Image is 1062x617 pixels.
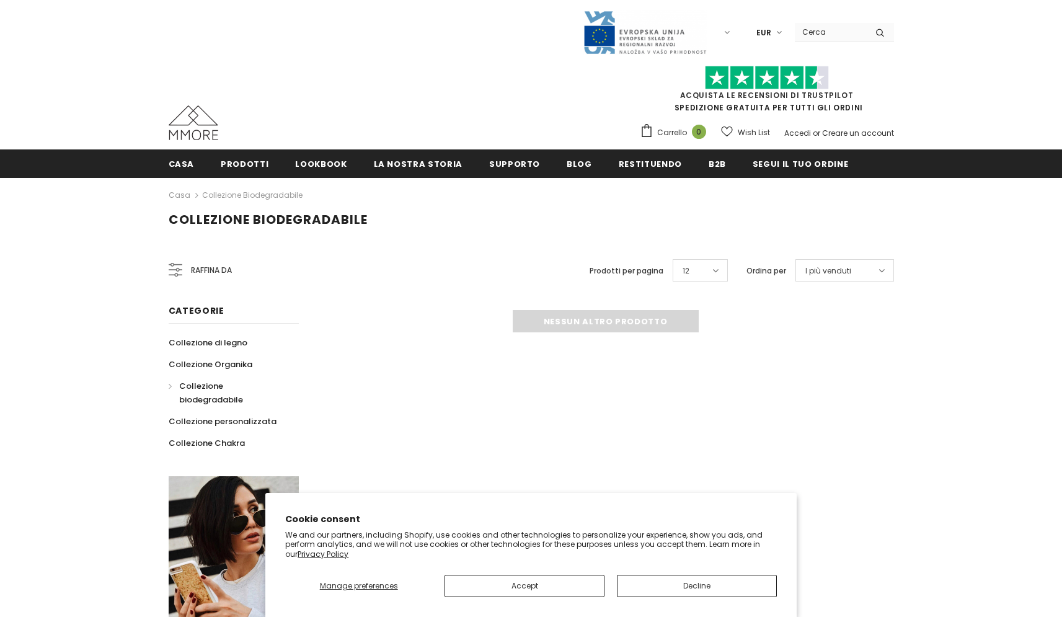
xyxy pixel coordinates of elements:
span: Manage preferences [320,580,398,591]
a: Casa [169,149,195,177]
span: or [813,128,820,138]
a: Blog [567,149,592,177]
img: Casi MMORE [169,105,218,140]
span: Collezione di legno [169,337,247,348]
span: La nostra storia [374,158,462,170]
label: Prodotti per pagina [590,265,663,277]
a: Collezione biodegradabile [202,190,303,200]
span: supporto [489,158,540,170]
a: B2B [709,149,726,177]
a: Carrello 0 [640,123,712,142]
label: Ordina per [746,265,786,277]
button: Manage preferences [285,575,432,597]
a: Privacy Policy [298,549,348,559]
p: We and our partners, including Shopify, use cookies and other technologies to personalize your ex... [285,530,777,559]
a: Collezione Organika [169,353,252,375]
a: Collezione biodegradabile [169,375,285,411]
span: Carrello [657,127,687,139]
span: Blog [567,158,592,170]
span: Collezione personalizzata [169,415,277,427]
span: Collezione Organika [169,358,252,370]
span: Prodotti [221,158,268,170]
span: 12 [683,265,689,277]
a: Collezione di legno [169,332,247,353]
a: La nostra storia [374,149,462,177]
span: I più venduti [805,265,851,277]
input: Search Site [795,23,866,41]
a: Prodotti [221,149,268,177]
span: 0 [692,125,706,139]
span: Collezione Chakra [169,437,245,449]
img: Fidati di Pilot Stars [705,66,829,90]
span: SPEDIZIONE GRATUITA PER TUTTI GLI ORDINI [640,71,894,113]
h2: Cookie consent [285,513,777,526]
img: Javni Razpis [583,10,707,55]
span: B2B [709,158,726,170]
span: Casa [169,158,195,170]
span: Restituendo [619,158,682,170]
a: Wish List [721,122,770,143]
button: Accept [445,575,604,597]
span: Wish List [738,127,770,139]
a: Casa [169,188,190,203]
span: Raffina da [191,264,232,277]
span: Lookbook [295,158,347,170]
a: Segui il tuo ordine [753,149,848,177]
span: Collezione biodegradabile [179,380,243,406]
button: Decline [617,575,777,597]
a: Restituendo [619,149,682,177]
a: Acquista le recensioni di TrustPilot [680,90,854,100]
span: Categorie [169,304,224,317]
a: Collezione Chakra [169,432,245,454]
a: supporto [489,149,540,177]
a: Accedi [784,128,811,138]
a: Javni Razpis [583,27,707,37]
a: Lookbook [295,149,347,177]
span: EUR [756,27,771,39]
span: Segui il tuo ordine [753,158,848,170]
a: Collezione personalizzata [169,411,277,432]
a: Creare un account [822,128,894,138]
span: Collezione biodegradabile [169,211,368,228]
